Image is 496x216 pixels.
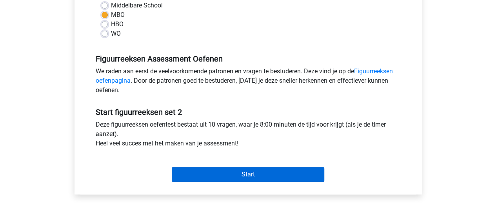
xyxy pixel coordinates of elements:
h5: Figuurreeksen Assessment Oefenen [96,54,401,64]
label: Middelbare School [111,1,163,10]
div: Deze figuurreeksen oefentest bestaat uit 10 vragen, waar je 8:00 minuten de tijd voor krijgt (als... [90,120,407,151]
div: We raden aan eerst de veelvoorkomende patronen en vragen te bestuderen. Deze vind je op de . Door... [90,67,407,98]
h5: Start figuurreeksen set 2 [96,107,401,117]
label: WO [111,29,121,38]
label: MBO [111,10,125,20]
label: HBO [111,20,124,29]
input: Start [172,167,324,182]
